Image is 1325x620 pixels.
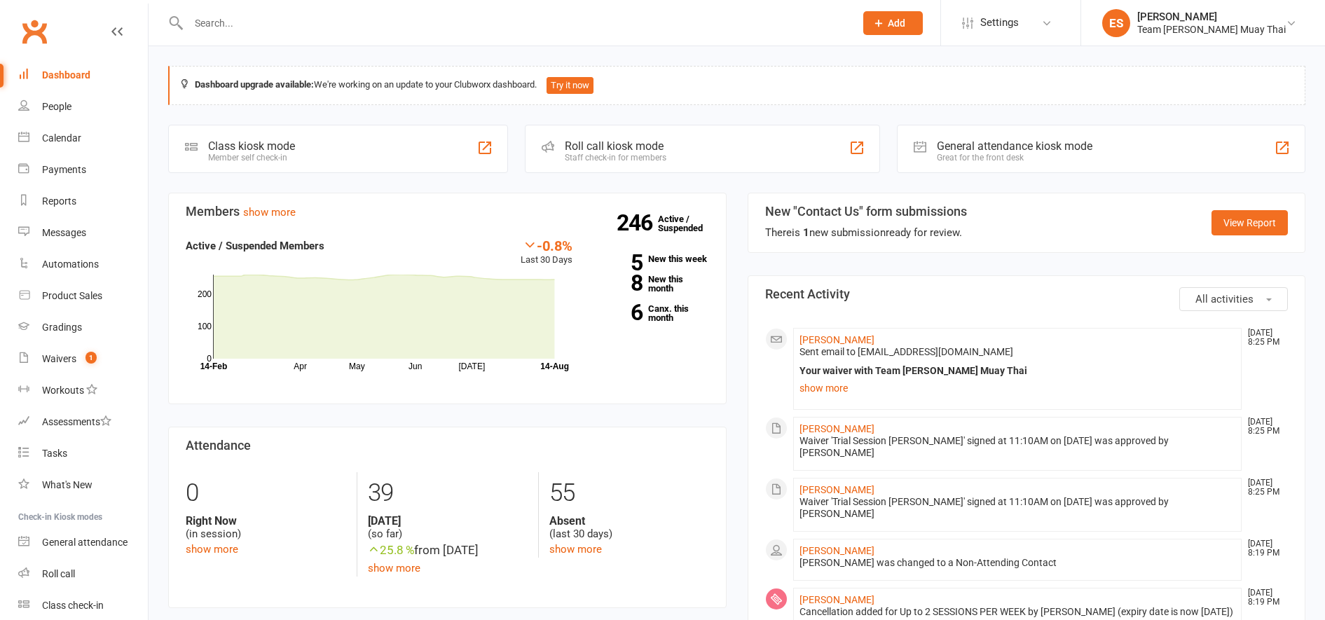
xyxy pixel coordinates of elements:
time: [DATE] 8:25 PM [1241,418,1287,436]
a: Product Sales [18,280,148,312]
a: Assessments [18,406,148,438]
a: show more [549,543,602,556]
a: Workouts [18,375,148,406]
strong: Active / Suspended Members [186,240,324,252]
div: Great for the front desk [937,153,1092,163]
div: Roll call kiosk mode [565,139,666,153]
div: Gradings [42,322,82,333]
time: [DATE] 8:19 PM [1241,588,1287,607]
div: General attendance [42,537,128,548]
a: 5New this week [593,254,708,263]
div: What's New [42,479,92,490]
a: 6Canx. this month [593,304,708,322]
div: [PERSON_NAME] was changed to a Non-Attending Contact [799,557,1236,569]
div: Payments [42,164,86,175]
div: Waiver 'Trial Session [PERSON_NAME]' signed at 11:10AM on [DATE] was approved by [PERSON_NAME] [799,496,1236,520]
div: Roll call [42,568,75,579]
div: Waiver 'Trial Session [PERSON_NAME]' signed at 11:10AM on [DATE] was approved by [PERSON_NAME] [799,435,1236,459]
div: Messages [42,227,86,238]
span: All activities [1195,293,1254,305]
div: 55 [549,472,709,514]
h3: Members [186,205,709,219]
a: Calendar [18,123,148,154]
div: Tasks [42,448,67,459]
a: People [18,91,148,123]
strong: 246 [617,212,658,233]
a: Payments [18,154,148,186]
div: Assessments [42,416,111,427]
button: Try it now [547,77,593,94]
button: All activities [1179,287,1288,311]
a: Dashboard [18,60,148,91]
a: Gradings [18,312,148,343]
div: We're working on an update to your Clubworx dashboard. [168,66,1305,105]
h3: New "Contact Us" form submissions [765,205,967,219]
div: -0.8% [521,237,572,253]
div: 39 [368,472,528,514]
a: show more [368,562,420,574]
strong: 8 [593,273,643,294]
button: Add [863,11,923,35]
a: [PERSON_NAME] [799,423,874,434]
time: [DATE] 8:25 PM [1241,478,1287,497]
div: Cancellation added for Up to 2 SESSIONS PER WEEK by [PERSON_NAME] (expiry date is now [DATE]) [799,606,1236,618]
span: 1 [85,352,97,364]
a: show more [799,378,1236,398]
div: ES [1102,9,1130,37]
span: 25.8 % [368,543,414,557]
a: [PERSON_NAME] [799,545,874,556]
a: Automations [18,249,148,280]
span: Settings [980,7,1019,39]
div: (so far) [368,514,528,541]
a: show more [186,543,238,556]
div: Your waiver with Team [PERSON_NAME] Muay Thai [799,365,1236,377]
h3: Recent Activity [765,287,1289,301]
div: There is new submission ready for review. [765,224,967,241]
time: [DATE] 8:25 PM [1241,329,1287,347]
input: Search... [184,13,845,33]
div: 0 [186,472,346,514]
strong: 1 [803,226,809,239]
a: [PERSON_NAME] [799,334,874,345]
span: Add [888,18,905,29]
a: Tasks [18,438,148,469]
div: Staff check-in for members [565,153,666,163]
time: [DATE] 8:19 PM [1241,539,1287,558]
div: General attendance kiosk mode [937,139,1092,153]
a: Reports [18,186,148,217]
a: View Report [1211,210,1288,235]
span: Sent email to [EMAIL_ADDRESS][DOMAIN_NAME] [799,346,1013,357]
strong: Right Now [186,514,346,528]
div: Automations [42,259,99,270]
a: General attendance kiosk mode [18,527,148,558]
div: People [42,101,71,112]
div: Waivers [42,353,76,364]
strong: [DATE] [368,514,528,528]
div: Product Sales [42,290,102,301]
div: Member self check-in [208,153,295,163]
div: Reports [42,195,76,207]
div: Last 30 Days [521,237,572,268]
div: Class check-in [42,600,104,611]
a: Clubworx [17,14,52,49]
a: show more [243,206,296,219]
strong: Absent [549,514,709,528]
div: (last 30 days) [549,514,709,541]
a: What's New [18,469,148,501]
div: Class kiosk mode [208,139,295,153]
a: 8New this month [593,275,708,293]
div: Dashboard [42,69,90,81]
div: Calendar [42,132,81,144]
div: [PERSON_NAME] [1137,11,1286,23]
h3: Attendance [186,439,709,453]
strong: 5 [593,252,643,273]
a: Messages [18,217,148,249]
div: from [DATE] [368,541,528,560]
div: Team [PERSON_NAME] Muay Thai [1137,23,1286,36]
a: Waivers 1 [18,343,148,375]
a: Roll call [18,558,148,590]
div: Workouts [42,385,84,396]
a: 246Active / Suspended [658,204,720,243]
strong: 6 [593,302,643,323]
strong: Dashboard upgrade available: [195,79,314,90]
